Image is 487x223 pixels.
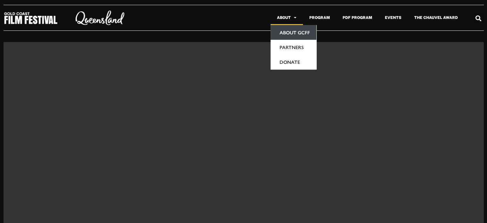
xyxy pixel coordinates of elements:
a: About [271,10,303,25]
a: PDF Program [336,10,378,25]
a: Partners [271,40,316,55]
div: Search [473,13,483,23]
nav: Menu [139,10,464,25]
a: Events [378,10,408,25]
a: Program [303,10,336,25]
a: Donate [271,55,316,69]
a: About GCFF [271,25,316,40]
a: The Chauvel Award [408,10,464,25]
